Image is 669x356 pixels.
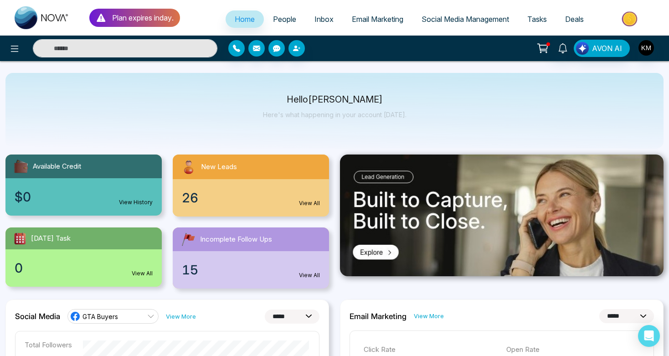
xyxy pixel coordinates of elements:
img: availableCredit.svg [13,158,29,175]
span: Home [235,15,255,24]
p: Plan expires in day . [112,12,174,23]
img: followUps.svg [180,231,196,248]
a: View All [299,199,320,207]
span: New Leads [201,162,237,172]
p: Click Rate [364,345,497,355]
img: User Avatar [638,40,654,56]
h2: Social Media [15,312,60,321]
span: Deals [565,15,584,24]
a: View More [414,312,444,320]
img: Lead Flow [576,42,589,55]
p: Hello [PERSON_NAME] [263,96,407,103]
span: Available Credit [33,161,81,172]
span: Inbox [314,15,334,24]
p: Open Rate [506,345,640,355]
a: View More [166,312,196,321]
img: Nova CRM Logo [15,6,69,29]
a: Home [226,10,264,28]
span: 26 [182,188,198,207]
span: GTA Buyers [82,312,118,321]
img: newLeads.svg [180,158,197,175]
h2: Email Marketing [350,312,407,321]
a: View All [132,269,153,278]
a: Inbox [305,10,343,28]
a: Social Media Management [412,10,518,28]
span: People [273,15,296,24]
a: Deals [556,10,593,28]
span: Tasks [527,15,547,24]
div: Open Intercom Messenger [638,325,660,347]
p: Here's what happening in your account [DATE]. [263,111,407,119]
span: Incomplete Follow Ups [200,234,272,245]
img: todayTask.svg [13,231,27,246]
span: Social Media Management [422,15,509,24]
a: Tasks [518,10,556,28]
a: Incomplete Follow Ups15View All [167,227,334,289]
span: AVON AI [592,43,622,54]
span: $0 [15,187,31,206]
a: View All [299,271,320,279]
span: Email Marketing [352,15,403,24]
span: [DATE] Task [31,233,71,244]
a: People [264,10,305,28]
a: New Leads26View All [167,155,334,217]
a: View History [119,198,153,206]
a: Email Marketing [343,10,412,28]
img: . [340,155,664,276]
span: 15 [182,260,198,279]
p: Total Followers [25,341,72,349]
span: 0 [15,258,23,278]
img: Market-place.gif [597,9,664,29]
button: AVON AI [574,40,630,57]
